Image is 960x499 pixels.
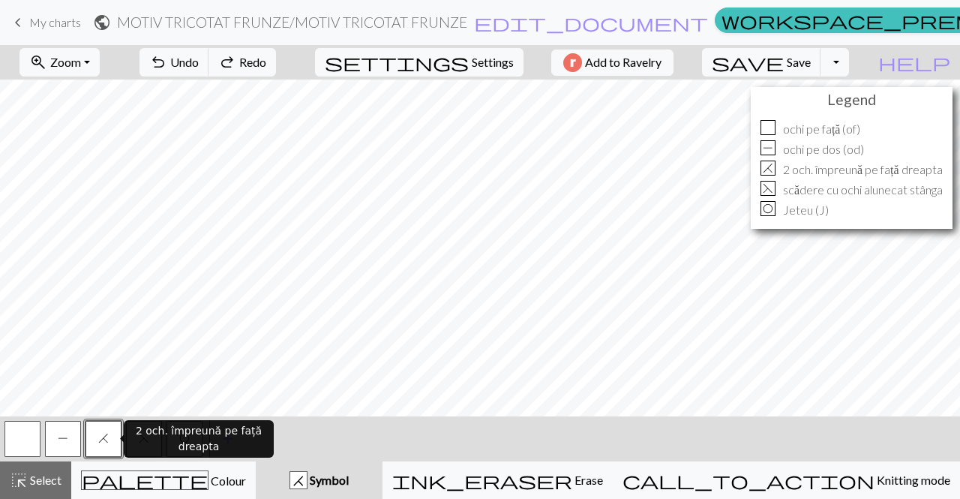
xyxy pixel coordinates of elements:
button: Erase [382,461,613,499]
span: edit_document [474,12,708,33]
button: Colour [71,461,256,499]
div: P [760,140,775,155]
span: ochi pe dos (od) [58,432,68,444]
span: Save [787,55,811,69]
a: My charts [9,10,81,35]
img: Ravelry [563,53,582,72]
div: F [760,181,775,196]
button: H Symbol [256,461,382,499]
h4: Legend [754,91,949,108]
span: Select [28,473,61,487]
button: Knitting mode [613,461,960,499]
div: 2 och. împreună pe față dreapta [124,420,274,458]
span: keyboard_arrow_left [9,12,27,33]
span: help [878,52,950,73]
button: SettingsSettings [315,48,523,77]
h2: MOTIV TRICOTAT FRUNZE / MOTIV TRICOTAT FRUNZE [117,14,467,31]
button: Zoom [19,48,100,77]
span: My charts [29,15,81,29]
button: H [85,421,121,457]
button: Undo [139,48,209,77]
span: Erase [572,473,603,487]
p: Jeteu (J) [783,201,829,219]
span: public [93,12,111,33]
span: Knitting mode [874,473,950,487]
span: Add to Ravelry [585,53,661,72]
span: save [712,52,784,73]
p: ochi pe față (of) [783,120,861,138]
button: Save [702,48,821,77]
span: settings [325,52,469,73]
span: 2 och. împreună pe față dreapta [98,432,109,444]
span: palette [82,470,208,491]
button: Redo [208,48,276,77]
span: highlight_alt [10,470,28,491]
p: ochi pe dos (od) [783,140,864,158]
span: ink_eraser [392,470,572,491]
span: Settings [472,53,514,71]
i: Settings [325,53,469,71]
div: O [760,201,775,216]
span: call_to_action [622,470,874,491]
span: undo [149,52,167,73]
p: scădere cu ochi alunecat stânga [783,181,943,199]
span: Undo [170,55,199,69]
div: H [290,472,307,490]
span: Redo [239,55,266,69]
span: Symbol [307,473,349,487]
span: Colour [208,473,246,488]
span: zoom_in [29,52,47,73]
span: Zoom [50,55,81,69]
div: H [760,161,775,176]
p: 2 och. împreună pe față dreapta [783,161,943,179]
button: Add to Ravelry [551,50,673,76]
span: redo [218,52,236,73]
button: P [45,421,81,457]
